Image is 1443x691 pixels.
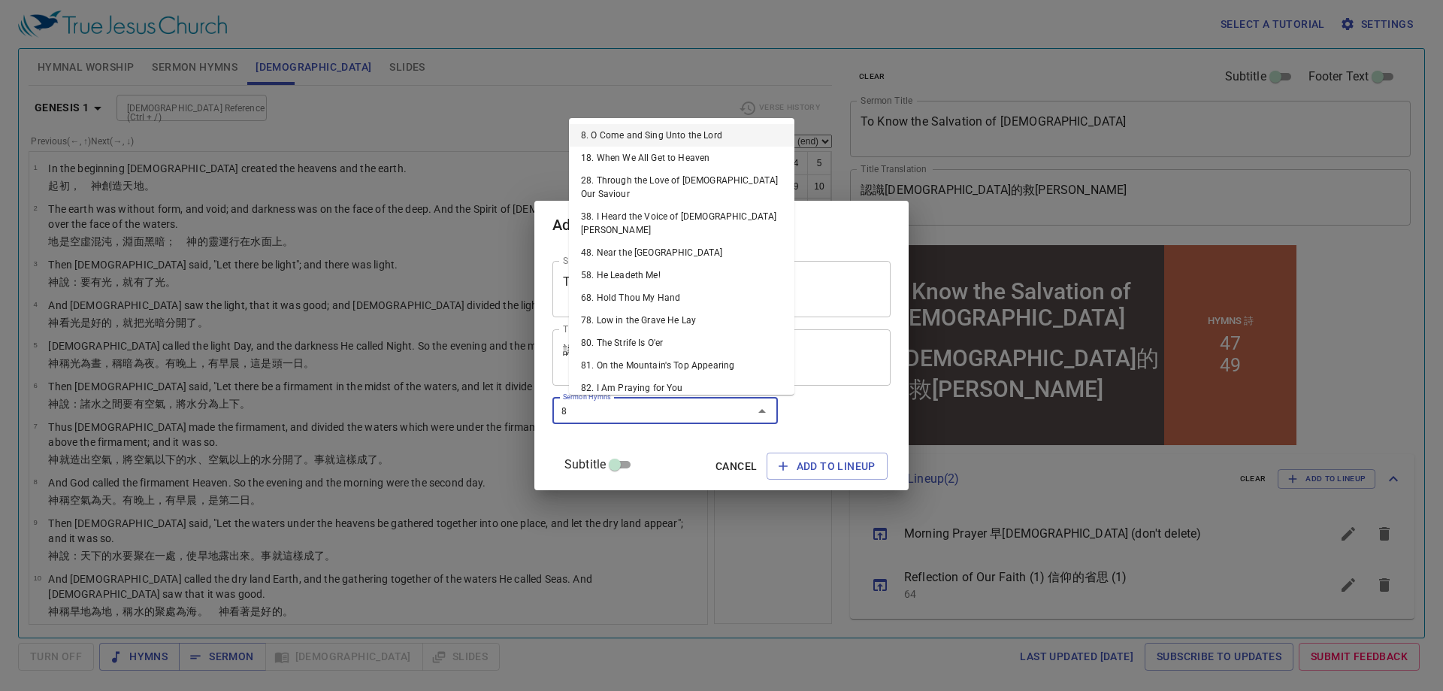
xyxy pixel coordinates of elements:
[8,102,316,164] div: 認識[DEMOGRAPHIC_DATA]的救[PERSON_NAME]
[569,354,794,377] li: 81. On the Mountain's Top Appearing
[709,453,763,480] button: Cancel
[779,457,876,476] span: Add to Lineup
[569,377,794,399] li: 82. I Am Praying for You
[569,286,794,309] li: 68. Hold Thou My Hand
[563,274,880,303] textarea: To Know the Final Judgement
[752,401,773,422] button: Close
[8,37,316,89] div: To Know the Salvation of [DEMOGRAPHIC_DATA]
[569,169,794,205] li: 28. Through the Love of [DEMOGRAPHIC_DATA] Our Saviour
[563,343,880,371] textarea: 認識最後的審判
[376,91,397,113] li: 47
[569,309,794,332] li: 78. Low in the Grave He Lay
[569,147,794,169] li: 18. When We All Get to Heaven
[569,124,794,147] li: 8. O Come and Sing Unto the Lord
[364,73,410,86] p: Hymns 詩
[569,332,794,354] li: 80. The Strife Is O'er
[376,113,397,135] li: 49
[552,213,891,237] h2: Add to Lineup
[564,456,606,474] span: Subtitle
[569,264,794,286] li: 58. He Leadeth Me!
[767,453,888,480] button: Add to Lineup
[715,457,757,476] span: Cancel
[569,241,794,264] li: 48. Near the [GEOGRAPHIC_DATA]
[569,205,794,241] li: 38. I Heard the Voice of [DEMOGRAPHIC_DATA][PERSON_NAME]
